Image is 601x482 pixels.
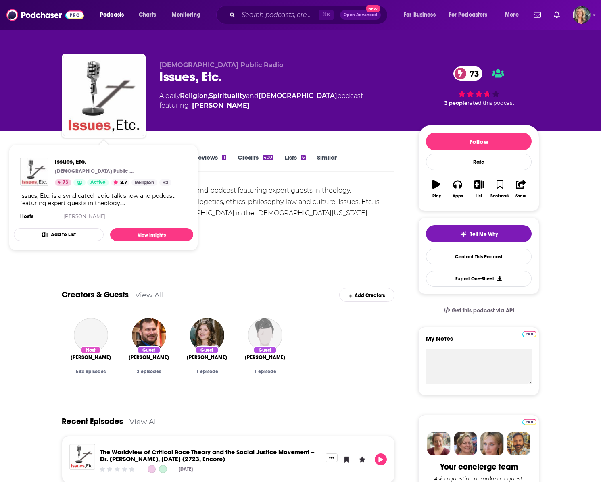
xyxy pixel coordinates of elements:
[129,354,169,361] a: John Lomperis
[159,91,363,110] div: A daily podcast
[480,432,504,455] img: Jules Profile
[375,453,387,465] button: Play
[90,179,106,187] span: Active
[253,346,277,354] div: Guest
[246,92,259,100] span: and
[470,231,498,237] span: Tell Me Why
[129,354,169,361] span: [PERSON_NAME]
[522,419,536,425] img: Podchaser Pro
[100,9,124,21] span: Podcasts
[129,417,158,426] a: View All
[192,101,250,110] a: Todd Wilken
[507,432,530,455] img: Jon Profile
[467,100,514,106] span: rated this podcast
[248,318,282,352] a: Dr. Alexey Streltsov
[522,418,536,425] a: Pro website
[319,10,334,20] span: ⌘ K
[263,155,273,160] div: 400
[166,8,211,21] button: open menu
[63,179,68,187] span: 73
[453,194,463,199] div: Apps
[356,453,368,465] button: Leave a Rating
[110,228,193,241] a: View Insights
[68,369,113,374] div: 583 episodes
[453,66,483,81] a: 73
[159,101,363,110] span: featuring
[184,369,230,374] div: 1 episode
[551,8,563,22] a: Show notifications dropdown
[499,8,529,21] button: open menu
[80,346,101,354] div: Host
[194,154,226,172] a: Reviews1
[418,61,539,111] div: 73 3 peoplerated this podcast
[74,318,108,352] a: Todd Wilken
[444,8,499,21] button: open menu
[440,462,518,472] div: Your concierge team
[126,369,171,374] div: 3 episodes
[245,354,285,361] span: [PERSON_NAME]
[159,61,283,69] span: [DEMOGRAPHIC_DATA] Public Radio
[55,179,71,186] a: 73
[137,346,161,354] div: Guest
[69,444,95,470] img: The Worldview of Critical Race Theory and the Social Justice Movement – Dr. Voddie Baucham, Jr., ...
[426,225,532,242] button: tell me why sparkleTell Me Why
[111,179,129,186] button: 3.7
[159,179,171,186] a: +2
[71,354,111,361] a: Todd Wilken
[460,231,467,237] img: tell me why sparkle
[326,453,338,462] button: Show More Button
[454,432,477,455] img: Barbara Profile
[135,291,164,299] a: View All
[238,154,273,172] a: Credits400
[432,194,441,199] div: Play
[139,9,156,21] span: Charts
[132,318,166,352] img: John Lomperis
[99,466,136,472] div: Community Rating: 0 out of 5
[505,9,519,21] span: More
[515,194,526,199] div: Share
[62,185,394,219] div: Issues, Etc. is a syndicated radio talk show and podcast featuring expert guests in theology, [DE...
[222,155,226,160] div: 1
[190,318,224,352] img: Madeline Osburn
[447,175,468,204] button: Apps
[426,154,532,170] div: Rate
[187,354,227,361] span: [PERSON_NAME]
[100,448,315,463] a: The Worldview of Critical Race Theory and the Social Justice Movement – Dr. Voddie Baucham, Jr., ...
[573,6,591,24] button: Show profile menu
[341,453,353,465] button: Bookmark Episode
[426,133,532,150] button: Follow
[427,432,451,455] img: Sydney Profile
[179,466,193,472] div: [DATE]
[522,331,536,337] img: Podchaser Pro
[14,228,104,241] button: Add to List
[444,100,467,106] span: 3 people
[224,6,395,24] div: Search podcasts, credits, & more...
[245,354,285,361] a: Dr. Alexey Streltsov
[6,7,84,23] img: Podchaser - Follow, Share and Rate Podcasts
[242,369,288,374] div: 1 episode
[180,92,208,100] a: Religion
[134,8,161,21] a: Charts
[238,8,319,21] input: Search podcasts, credits, & more...
[340,10,381,20] button: Open AdvancedNew
[208,92,209,100] span: ,
[55,158,171,165] a: Issues, Etc.
[20,158,48,186] img: Issues, Etc.
[87,179,109,186] a: Active
[434,475,524,482] div: Ask a question or make a request.
[476,194,482,199] div: List
[449,9,488,21] span: For Podcasters
[398,8,446,21] button: open menu
[63,56,144,136] img: Issues, Etc.
[209,92,246,100] a: Spirituality
[94,8,134,21] button: open menu
[489,175,510,204] button: Bookmark
[301,155,306,160] div: 6
[63,213,106,219] a: [PERSON_NAME]
[20,213,33,220] h4: Hosts
[148,465,156,473] a: Todd Wilken
[259,92,337,100] a: [DEMOGRAPHIC_DATA]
